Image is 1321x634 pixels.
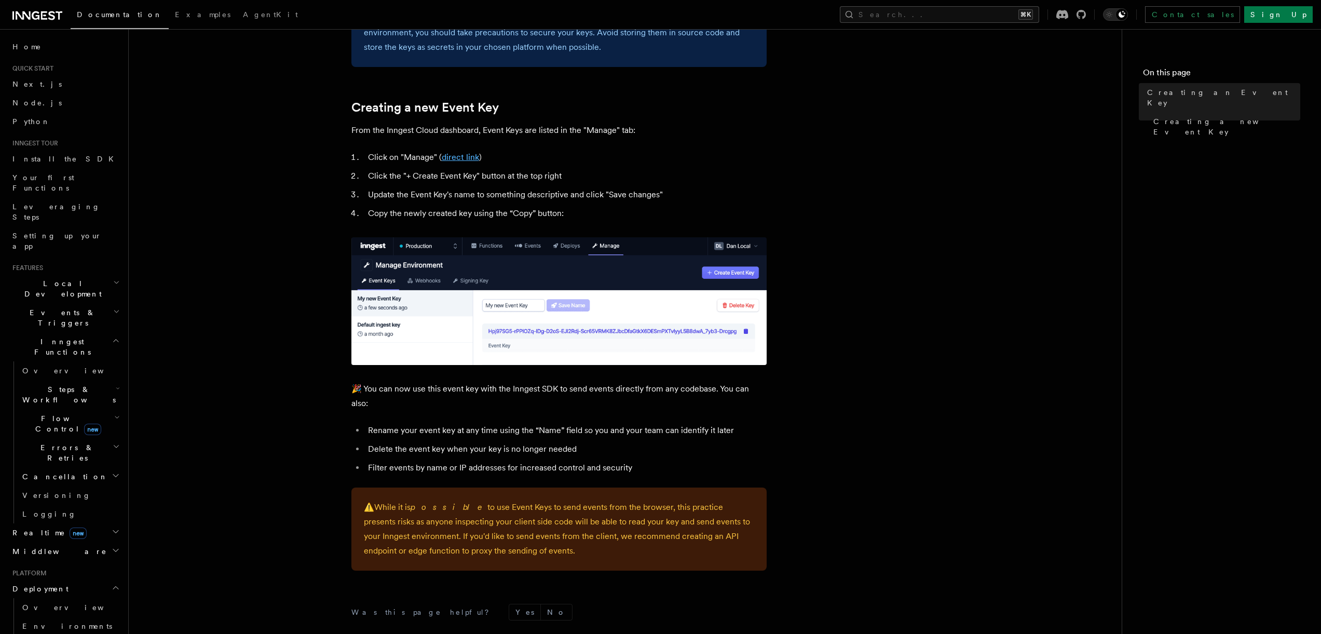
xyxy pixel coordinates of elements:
[1103,8,1128,21] button: Toggle dark mode
[351,123,767,138] p: From the Inngest Cloud dashboard, Event Keys are listed in the "Manage" tab:
[12,203,100,221] span: Leveraging Steps
[12,42,42,52] span: Home
[365,169,767,183] li: Click the "+ Create Event Key" button at the top right
[8,523,122,542] button: Realtimenew
[840,6,1039,23] button: Search...⌘K
[175,10,230,19] span: Examples
[365,150,767,165] li: Click on "Manage" ( )
[12,99,62,107] span: Node.js
[8,584,69,594] span: Deployment
[8,37,122,56] a: Home
[18,467,122,486] button: Cancellation
[351,237,767,365] img: A newly created Event Key in the Inngest Cloud dashboard
[8,93,122,112] a: Node.js
[8,307,113,328] span: Events & Triggers
[18,413,114,434] span: Flow Control
[8,112,122,131] a: Python
[12,117,50,126] span: Python
[8,139,58,147] span: Inngest tour
[8,150,122,168] a: Install the SDK
[8,226,122,255] a: Setting up your app
[18,361,122,380] a: Overview
[243,10,298,19] span: AgentKit
[8,542,122,561] button: Middleware
[8,332,122,361] button: Inngest Functions
[1147,87,1300,108] span: Creating an Event Key
[18,438,122,467] button: Errors & Retries
[364,502,374,512] span: ⚠️
[8,197,122,226] a: Leveraging Steps
[22,491,91,500] span: Versioning
[365,206,767,221] li: Copy the newly created key using the “Copy” button:
[365,461,767,475] li: Filter events by name or IP addresses for increased control and security
[18,380,122,409] button: Steps & Workflows
[18,598,122,617] a: Overview
[1153,116,1300,137] span: Creating a new Event Key
[442,152,479,162] a: direct link
[169,3,237,28] a: Examples
[509,604,540,620] button: Yes
[1145,6,1240,23] a: Contact sales
[365,423,767,438] li: Rename your event key at any time using the “Name” field so you and your team can identify it later
[8,546,107,557] span: Middleware
[8,336,112,357] span: Inngest Functions
[22,367,129,375] span: Overview
[8,64,53,73] span: Quick start
[8,168,122,197] a: Your first Functions
[364,11,754,55] p: 🔐 - As Event Keys are used to send data to your Inngest environment, you should take precautions ...
[18,409,122,438] button: Flow Controlnew
[1143,83,1300,112] a: Creating an Event Key
[411,502,487,512] em: possible
[8,278,113,299] span: Local Development
[8,264,43,272] span: Features
[8,528,87,538] span: Realtime
[22,510,76,518] span: Logging
[351,607,496,617] p: Was this page helpful?
[8,274,122,303] button: Local Development
[77,10,162,19] span: Documentation
[1244,6,1313,23] a: Sign Up
[8,569,47,577] span: Platform
[8,361,122,523] div: Inngest Functions
[84,424,101,435] span: new
[18,505,122,523] a: Logging
[71,3,169,29] a: Documentation
[18,471,108,482] span: Cancellation
[12,173,74,192] span: Your first Functions
[364,500,754,558] p: While it is to use Event Keys to send events from the browser, this practice presents risks as an...
[8,579,122,598] button: Deployment
[351,100,499,115] a: Creating a new Event Key
[22,603,129,612] span: Overview
[18,384,116,405] span: Steps & Workflows
[351,382,767,411] p: 🎉 You can now use this event key with the Inngest SDK to send events directly from any codebase. ...
[541,604,572,620] button: No
[12,155,120,163] span: Install the SDK
[18,486,122,505] a: Versioning
[12,232,102,250] span: Setting up your app
[12,80,62,88] span: Next.js
[70,528,87,539] span: new
[237,3,304,28] a: AgentKit
[365,442,767,456] li: Delete the event key when your key is no longer needed
[1149,112,1300,141] a: Creating a new Event Key
[18,442,113,463] span: Errors & Retries
[8,75,122,93] a: Next.js
[1143,66,1300,83] h4: On this page
[365,187,767,202] li: Update the Event Key's name to something descriptive and click "Save changes"
[1018,9,1033,20] kbd: ⌘K
[8,303,122,332] button: Events & Triggers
